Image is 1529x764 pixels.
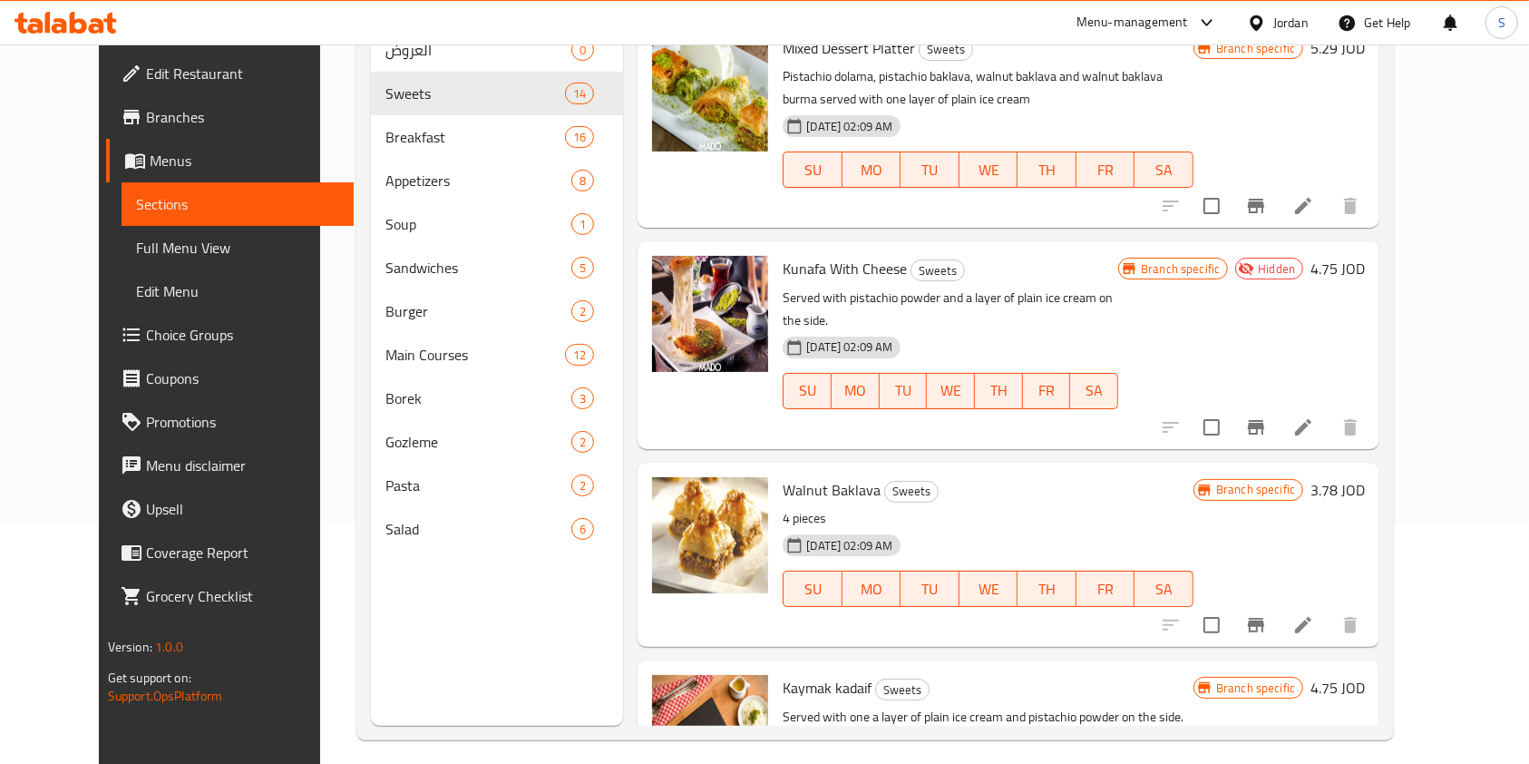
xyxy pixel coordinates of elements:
[875,679,930,700] div: Sweets
[1023,373,1071,409] button: FR
[1292,614,1314,636] a: Edit menu item
[783,34,915,62] span: Mixed Dessert Platter
[783,706,1193,729] p: Served with one a layer of plain ice cream and pistachio powder on the side.
[1209,680,1302,697] span: Branch specific
[1310,675,1365,700] h6: 4.75 JOD
[106,444,355,487] a: Menu disclaimer
[842,571,901,607] button: MO
[385,431,571,453] span: Gozleme
[783,152,842,188] button: SU
[385,126,565,148] span: Breakfast
[1310,477,1365,503] h6: 3.78 JOD
[371,21,623,558] nav: Menu sections
[371,159,623,202] div: Appetizers8
[385,170,571,191] span: Appetizers
[1084,157,1128,183] span: FR
[122,182,355,226] a: Sections
[1209,40,1302,57] span: Branch specific
[108,684,223,708] a: Support.OpsPlatform
[155,635,183,659] span: 1.0.0
[1292,416,1314,438] a: Edit menu item
[880,373,928,409] button: TU
[652,477,768,593] img: Walnut Baklava
[982,377,1016,404] span: TH
[1076,152,1135,188] button: FR
[920,39,972,60] span: Sweets
[385,344,565,366] span: Main Courses
[1070,373,1118,409] button: SA
[832,373,880,409] button: MO
[1142,157,1186,183] span: SA
[1193,408,1231,446] span: Select to update
[1310,35,1365,61] h6: 5.29 JOD
[106,400,355,444] a: Promotions
[146,542,340,563] span: Coverage Report
[1310,256,1365,281] h6: 4.75 JOD
[571,170,594,191] div: items
[136,280,340,302] span: Edit Menu
[146,367,340,389] span: Coupons
[371,115,623,159] div: Breakfast16
[136,193,340,215] span: Sections
[1234,603,1278,647] button: Branch-specific-item
[959,571,1018,607] button: WE
[1193,606,1231,644] span: Select to update
[565,83,594,104] div: items
[1251,260,1302,278] span: Hidden
[1084,576,1128,602] span: FR
[106,139,355,182] a: Menus
[106,574,355,618] a: Grocery Checklist
[371,507,623,551] div: Salad6
[371,464,623,507] div: Pasta2
[791,377,824,404] span: SU
[799,537,900,554] span: [DATE] 02:09 AM
[1025,157,1069,183] span: TH
[146,63,340,84] span: Edit Restaurant
[571,300,594,322] div: items
[106,531,355,574] a: Coverage Report
[799,338,900,356] span: [DATE] 02:09 AM
[565,126,594,148] div: items
[385,300,571,322] div: Burger
[371,246,623,289] div: Sandwiches5
[571,257,594,279] div: items
[572,216,593,233] span: 1
[1329,406,1372,449] button: delete
[911,260,965,281] div: Sweets
[783,571,842,607] button: SU
[884,481,939,503] div: Sweets
[1292,195,1314,217] a: Edit menu item
[385,475,571,496] span: Pasta
[106,487,355,531] a: Upsell
[842,152,901,188] button: MO
[146,498,340,520] span: Upsell
[1209,481,1302,498] span: Branch specific
[371,377,623,420] div: Borek3
[572,260,593,277] span: 5
[385,387,571,409] span: Borek
[371,333,623,377] div: Main Courses12
[791,576,834,602] span: SU
[385,213,571,235] span: Soup
[385,83,565,104] span: Sweets
[572,42,593,59] span: 0
[385,257,571,279] span: Sandwiches
[571,518,594,540] div: items
[566,347,593,364] span: 12
[385,518,571,540] span: Salad
[571,475,594,496] div: items
[1135,571,1193,607] button: SA
[572,303,593,320] span: 2
[1134,260,1227,278] span: Branch specific
[959,152,1018,188] button: WE
[566,85,593,103] span: 14
[122,269,355,313] a: Edit Menu
[1329,603,1372,647] button: delete
[1076,12,1188,34] div: Menu-management
[927,373,975,409] button: WE
[967,576,1011,602] span: WE
[571,39,594,61] div: items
